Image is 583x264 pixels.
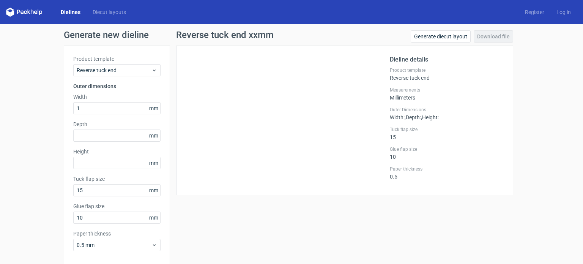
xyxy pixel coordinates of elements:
label: Tuck flap size [390,126,504,133]
label: Measurements [390,87,504,93]
a: Diecut layouts [87,8,132,16]
span: , Depth : [405,114,421,120]
label: Height [73,148,161,155]
h1: Reverse tuck end xxmm [176,30,274,40]
h3: Outer dimensions [73,82,161,90]
label: Paper thickness [73,230,161,237]
span: Width : [390,114,405,120]
h1: Generate new dieline [64,30,519,40]
a: Log in [550,8,577,16]
a: Register [519,8,550,16]
label: Glue flap size [390,146,504,152]
label: Outer Dimensions [390,107,504,113]
div: 10 [390,146,504,160]
div: Millimeters [390,87,504,101]
label: Glue flap size [73,202,161,210]
label: Depth [73,120,161,128]
span: mm [147,103,160,114]
label: Paper thickness [390,166,504,172]
h2: Dieline details [390,55,504,64]
span: mm [147,130,160,141]
label: Tuck flap size [73,175,161,183]
span: 0.5 mm [77,241,151,249]
label: Product template [73,55,161,63]
span: Reverse tuck end [77,66,151,74]
span: mm [147,157,160,169]
label: Width [73,93,161,101]
span: , Height : [421,114,439,120]
div: 15 [390,126,504,140]
div: Reverse tuck end [390,67,504,81]
label: Product template [390,67,504,73]
span: mm [147,212,160,223]
a: Dielines [55,8,87,16]
a: Generate diecut layout [411,30,471,43]
div: 0.5 [390,166,504,180]
span: mm [147,185,160,196]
